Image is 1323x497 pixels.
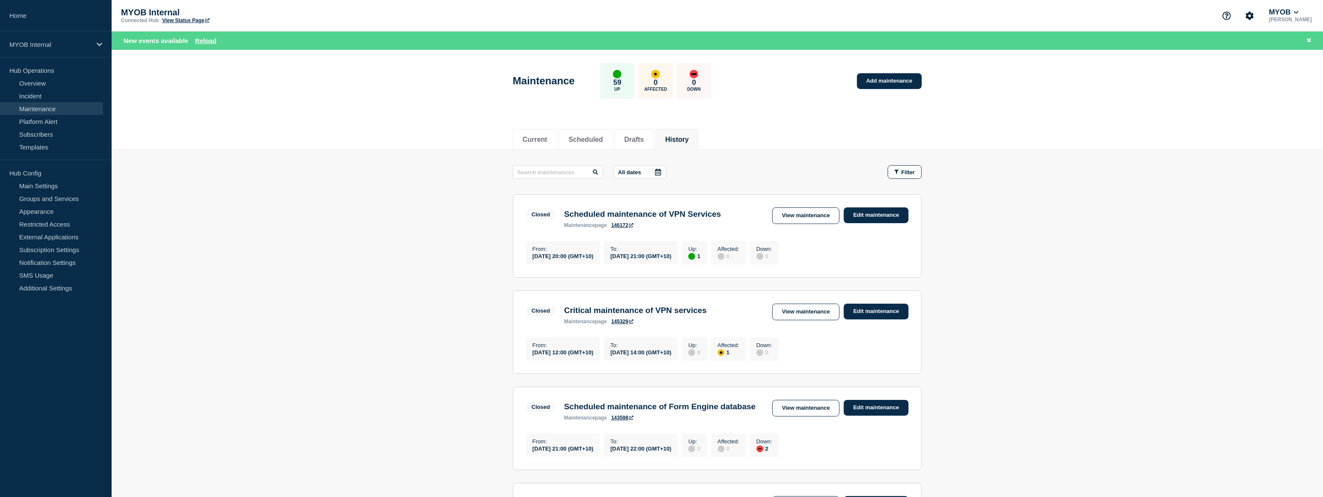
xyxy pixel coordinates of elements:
p: Down : [756,342,772,348]
button: Reload [195,37,216,44]
p: Up : [688,246,700,252]
div: [DATE] 21:00 (GMT+10) [610,252,671,259]
p: Down : [756,438,772,445]
a: Add maintenance [857,73,922,89]
a: View maintenance [772,304,840,320]
p: Down [687,87,701,92]
button: Account settings [1241,7,1259,25]
p: page [564,222,607,228]
span: New events available [124,37,188,44]
div: affected [651,70,660,78]
a: View maintenance [772,207,840,224]
div: [DATE] 21:00 (GMT+10) [532,445,593,452]
p: From : [532,246,593,252]
a: 145329 [611,319,633,325]
div: down [690,70,698,78]
div: 0 [718,445,739,452]
button: All dates [613,165,666,179]
p: To : [610,438,671,445]
p: MYOB Internal [9,41,91,48]
p: 59 [613,78,621,87]
div: disabled [718,445,725,452]
a: Edit maintenance [844,304,909,319]
p: MYOB Internal [121,8,291,17]
h3: Scheduled maintenance of Form Engine database [564,402,756,411]
p: page [564,415,607,421]
div: Closed [532,211,550,218]
a: 146172 [611,222,633,228]
div: 0 [756,252,772,260]
div: Closed [532,404,550,410]
p: To : [610,246,671,252]
p: [PERSON_NAME] [1267,17,1314,23]
div: [DATE] 12:00 (GMT+10) [532,348,593,356]
button: Support [1218,7,1236,25]
a: Edit maintenance [844,207,909,223]
div: [DATE] 14:00 (GMT+10) [610,348,671,356]
button: Filter [888,165,922,179]
p: To : [610,342,671,348]
span: maintenance [564,415,595,421]
p: Up : [688,342,700,348]
p: Up [614,87,620,92]
div: Closed [532,307,550,314]
span: maintenance [564,319,595,325]
p: Affected : [718,438,739,445]
p: Affected [644,87,667,92]
h1: Maintenance [513,75,575,87]
p: 0 [654,78,658,87]
button: Current [523,136,547,144]
div: disabled [756,349,763,356]
div: 1 [718,348,739,356]
input: Search maintenances [513,165,603,179]
div: [DATE] 20:00 (GMT+10) [532,252,593,259]
div: up [688,253,695,260]
a: Edit maintenance [844,400,909,416]
div: disabled [718,253,725,260]
p: All dates [618,169,641,175]
p: Down : [756,246,772,252]
div: 0 [756,348,772,356]
a: View maintenance [772,400,840,417]
div: up [613,70,621,78]
p: From : [532,342,593,348]
div: 2 [756,445,772,452]
p: From : [532,438,593,445]
h3: Critical maintenance of VPN services [564,306,707,315]
button: History [665,136,689,144]
div: disabled [688,445,695,452]
div: down [756,445,763,452]
div: 0 [718,252,739,260]
button: Drafts [624,136,644,144]
button: MYOB [1267,8,1300,17]
a: 143598 [611,415,633,421]
button: Scheduled [569,136,603,144]
div: affected [718,349,725,356]
div: 0 [688,348,700,356]
a: View Status Page [162,17,210,23]
p: 0 [692,78,696,87]
div: 1 [688,252,700,260]
p: Up : [688,438,700,445]
h3: Scheduled maintenance of VPN Services [564,210,721,219]
span: Filter [901,169,915,175]
div: disabled [688,349,695,356]
span: maintenance [564,222,595,228]
div: disabled [756,253,763,260]
p: page [564,319,607,325]
div: 0 [688,445,700,452]
p: Affected : [718,342,739,348]
div: [DATE] 22:00 (GMT+10) [610,445,671,452]
p: Connected Hub [121,17,159,23]
p: Affected : [718,246,739,252]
